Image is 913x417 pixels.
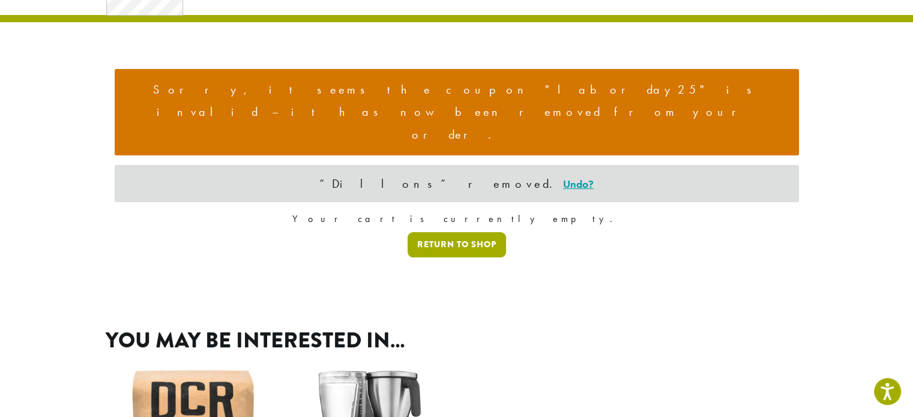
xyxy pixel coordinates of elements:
[563,177,594,191] a: Undo?
[124,79,789,146] li: Sorry, it seems the coupon "laborday25" is invalid – it has now been removed from your order.
[115,165,799,202] div: “Dillons” removed.
[115,212,799,226] div: Your cart is currently empty.
[408,232,506,257] a: Return to shop
[106,328,808,353] h2: You may be interested in…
